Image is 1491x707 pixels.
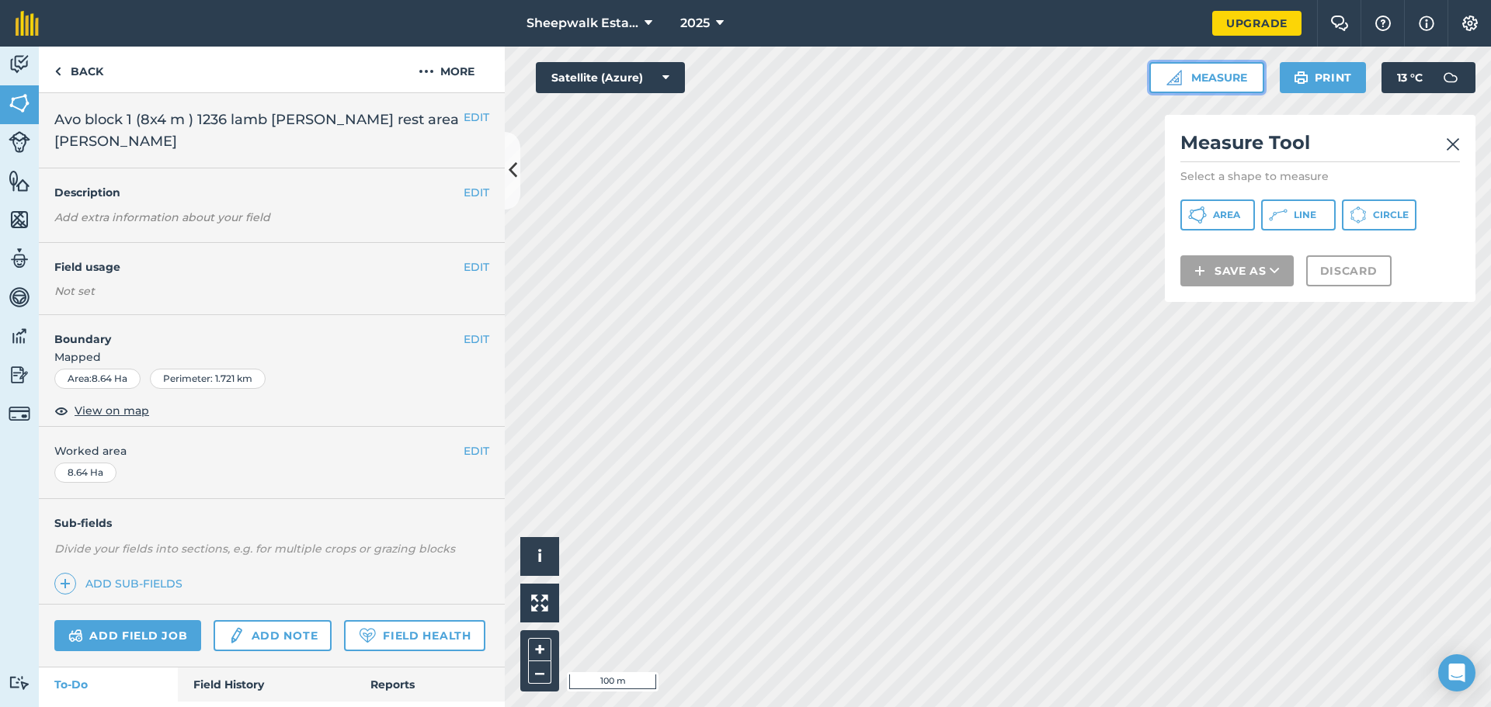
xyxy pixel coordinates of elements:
span: i [537,546,542,566]
p: Select a shape to measure [1180,168,1460,184]
button: EDIT [464,258,489,276]
img: svg+xml;base64,PHN2ZyB4bWxucz0iaHR0cDovL3d3dy53My5vcmcvMjAwMC9zdmciIHdpZHRoPSIxNCIgaGVpZ2h0PSIyNC... [60,574,71,593]
a: Upgrade [1212,11,1302,36]
button: i [520,537,559,576]
div: Not set [54,283,489,299]
em: Add extra information about your field [54,210,270,224]
a: Add field job [54,620,201,651]
a: Reports [355,667,505,702]
span: 13 ° C [1397,62,1423,93]
div: Open Intercom Messenger [1438,654,1475,691]
span: Worked area [54,442,489,459]
button: Discard [1306,255,1392,286]
button: Measure [1149,62,1264,93]
img: Ruler icon [1166,70,1182,85]
img: svg+xml;base64,PD94bWwgdmVyc2lvbj0iMS4wIiBlbmNvZGluZz0idXRmLTgiPz4KPCEtLSBHZW5lcmF0b3I6IEFkb2JlIE... [9,247,30,270]
h4: Description [54,184,489,201]
img: svg+xml;base64,PHN2ZyB4bWxucz0iaHR0cDovL3d3dy53My5vcmcvMjAwMC9zdmciIHdpZHRoPSI1NiIgaGVpZ2h0PSI2MC... [9,169,30,192]
img: svg+xml;base64,PHN2ZyB4bWxucz0iaHR0cDovL3d3dy53My5vcmcvMjAwMC9zdmciIHdpZHRoPSIxOSIgaGVpZ2h0PSIyNC... [1294,68,1309,87]
button: Print [1280,62,1367,93]
button: 13 °C [1382,62,1475,93]
img: svg+xml;base64,PHN2ZyB4bWxucz0iaHR0cDovL3d3dy53My5vcmcvMjAwMC9zdmciIHdpZHRoPSI1NiIgaGVpZ2h0PSI2MC... [9,92,30,115]
img: svg+xml;base64,PHN2ZyB4bWxucz0iaHR0cDovL3d3dy53My5vcmcvMjAwMC9zdmciIHdpZHRoPSI5IiBoZWlnaHQ9IjI0Ii... [54,62,61,81]
a: Add sub-fields [54,573,189,594]
img: svg+xml;base64,PD94bWwgdmVyc2lvbj0iMS4wIiBlbmNvZGluZz0idXRmLTgiPz4KPCEtLSBHZW5lcmF0b3I6IEFkb2JlIE... [1435,62,1466,93]
img: svg+xml;base64,PD94bWwgdmVyc2lvbj0iMS4wIiBlbmNvZGluZz0idXRmLTgiPz4KPCEtLSBHZW5lcmF0b3I6IEFkb2JlIE... [9,286,30,309]
button: View on map [54,401,149,420]
a: Field History [178,667,354,702]
button: Save as [1180,255,1294,286]
img: fieldmargin Logo [16,11,39,36]
img: svg+xml;base64,PD94bWwgdmVyc2lvbj0iMS4wIiBlbmNvZGluZz0idXRmLTgiPz4KPCEtLSBHZW5lcmF0b3I6IEFkb2JlIE... [9,53,30,76]
div: 8.64 Ha [54,463,116,483]
img: A cog icon [1461,16,1479,31]
span: 2025 [680,14,710,33]
h2: Measure Tool [1180,130,1460,162]
button: Circle [1342,199,1416,230]
a: Field Health [344,620,485,651]
img: Four arrows, one pointing top left, one top right, one bottom right and the last bottom left [531,594,548,612]
img: svg+xml;base64,PHN2ZyB4bWxucz0iaHR0cDovL3d3dy53My5vcmcvMjAwMC9zdmciIHdpZHRoPSIxNCIgaGVpZ2h0PSIyNC... [1194,262,1205,280]
button: Line [1261,199,1336,230]
img: svg+xml;base64,PD94bWwgdmVyc2lvbj0iMS4wIiBlbmNvZGluZz0idXRmLTgiPz4KPCEtLSBHZW5lcmF0b3I6IEFkb2JlIE... [68,626,83,645]
button: EDIT [464,442,489,459]
a: To-Do [39,667,178,702]
span: Avo block 1 (8x4 m ) 1236 lamb [PERSON_NAME] rest area [PERSON_NAME] [54,109,464,152]
img: svg+xml;base64,PD94bWwgdmVyc2lvbj0iMS4wIiBlbmNvZGluZz0idXRmLTgiPz4KPCEtLSBHZW5lcmF0b3I6IEFkb2JlIE... [9,131,30,153]
h4: Sub-fields [39,515,505,532]
img: svg+xml;base64,PHN2ZyB4bWxucz0iaHR0cDovL3d3dy53My5vcmcvMjAwMC9zdmciIHdpZHRoPSIxNyIgaGVpZ2h0PSIxNy... [1419,14,1434,33]
img: Two speech bubbles overlapping with the left bubble in the forefront [1330,16,1349,31]
img: svg+xml;base64,PD94bWwgdmVyc2lvbj0iMS4wIiBlbmNvZGluZz0idXRmLTgiPz4KPCEtLSBHZW5lcmF0b3I6IEFkb2JlIE... [228,626,245,645]
button: + [528,638,551,661]
img: svg+xml;base64,PHN2ZyB4bWxucz0iaHR0cDovL3d3dy53My5vcmcvMjAwMC9zdmciIHdpZHRoPSIxOCIgaGVpZ2h0PSIyNC... [54,401,68,420]
img: svg+xml;base64,PD94bWwgdmVyc2lvbj0iMS4wIiBlbmNvZGluZz0idXRmLTgiPz4KPCEtLSBHZW5lcmF0b3I6IEFkb2JlIE... [9,363,30,386]
div: Perimeter : 1.721 km [150,369,266,389]
img: A question mark icon [1374,16,1392,31]
a: Back [39,47,119,92]
span: View on map [75,402,149,419]
h4: Field usage [54,258,464,276]
h4: Boundary [39,315,464,348]
em: Divide your fields into sections, e.g. for multiple crops or grazing blocks [54,542,455,556]
span: Circle [1373,209,1409,221]
img: svg+xml;base64,PD94bWwgdmVyc2lvbj0iMS4wIiBlbmNvZGluZz0idXRmLTgiPz4KPCEtLSBHZW5lcmF0b3I6IEFkb2JlIE... [9,675,30,690]
img: svg+xml;base64,PHN2ZyB4bWxucz0iaHR0cDovL3d3dy53My5vcmcvMjAwMC9zdmciIHdpZHRoPSI1NiIgaGVpZ2h0PSI2MC... [9,208,30,231]
span: Area [1213,209,1240,221]
span: Mapped [39,348,505,366]
button: More [388,47,505,92]
img: svg+xml;base64,PHN2ZyB4bWxucz0iaHR0cDovL3d3dy53My5vcmcvMjAwMC9zdmciIHdpZHRoPSIyMiIgaGVpZ2h0PSIzMC... [1446,135,1460,154]
img: svg+xml;base64,PD94bWwgdmVyc2lvbj0iMS4wIiBlbmNvZGluZz0idXRmLTgiPz4KPCEtLSBHZW5lcmF0b3I6IEFkb2JlIE... [9,403,30,425]
span: Sheepwalk Estate [527,14,638,33]
img: svg+xml;base64,PD94bWwgdmVyc2lvbj0iMS4wIiBlbmNvZGluZz0idXRmLTgiPz4KPCEtLSBHZW5lcmF0b3I6IEFkb2JlIE... [9,324,30,348]
button: EDIT [464,109,489,126]
button: Area [1180,199,1255,230]
button: EDIT [464,184,489,201]
div: Area : 8.64 Ha [54,369,141,389]
img: svg+xml;base64,PHN2ZyB4bWxucz0iaHR0cDovL3d3dy53My5vcmcvMjAwMC9zdmciIHdpZHRoPSIyMCIgaGVpZ2h0PSIyNC... [419,62,434,81]
button: Satellite (Azure) [536,62,685,93]
button: EDIT [464,331,489,348]
span: Line [1294,209,1316,221]
button: – [528,661,551,684]
a: Add note [214,620,332,651]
